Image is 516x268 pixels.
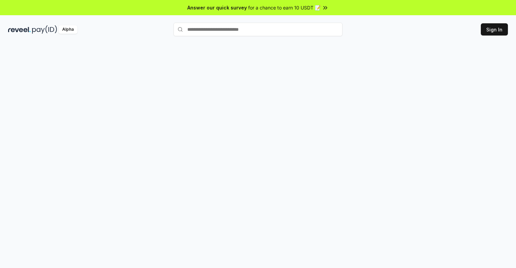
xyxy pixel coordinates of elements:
[8,25,31,34] img: reveel_dark
[32,25,57,34] img: pay_id
[248,4,321,11] span: for a chance to earn 10 USDT 📝
[58,25,77,34] div: Alpha
[481,23,508,35] button: Sign In
[187,4,247,11] span: Answer our quick survey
